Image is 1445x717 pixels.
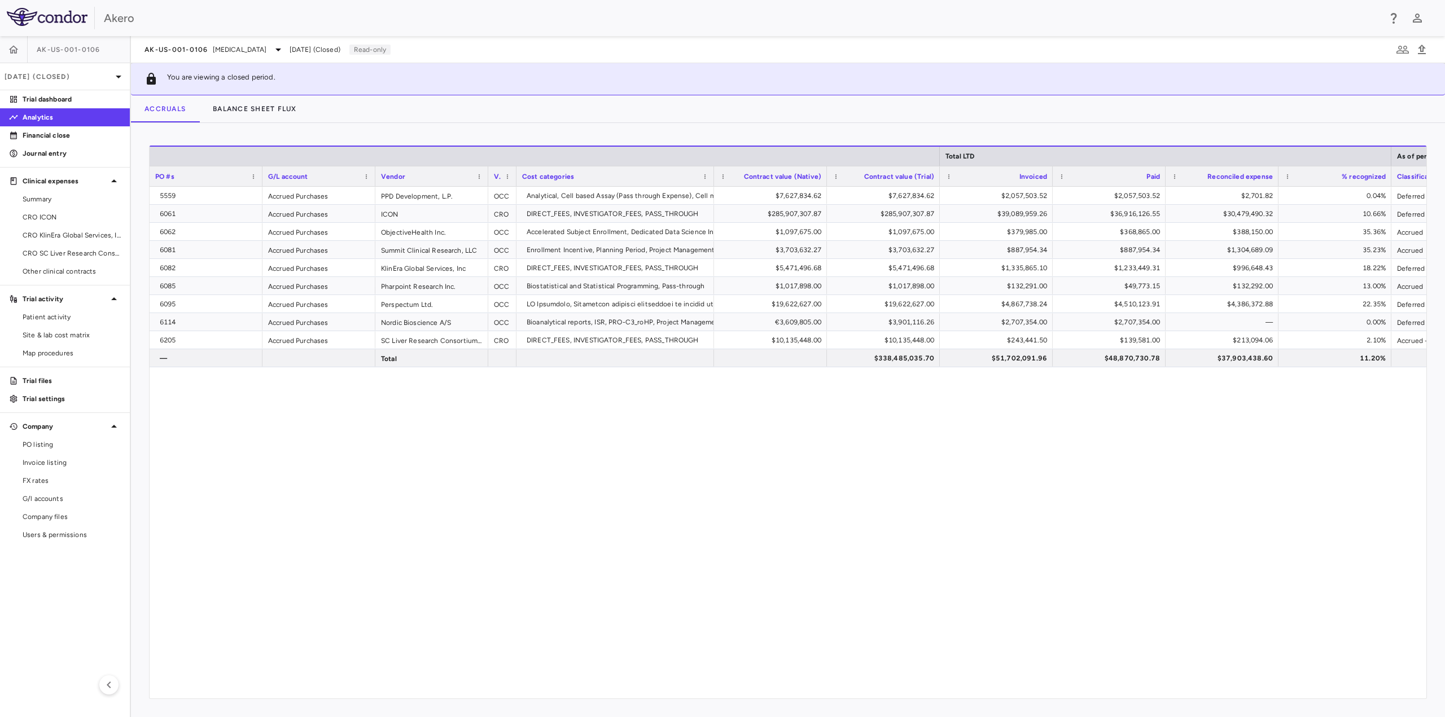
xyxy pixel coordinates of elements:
[1019,173,1047,181] span: Invoiced
[268,173,308,181] span: G/L account
[23,530,121,540] span: Users & permissions
[527,313,736,331] div: Bioanalytical reports, ISR, PRO-C3_roHP, Project Management Fee
[7,8,87,26] img: logo-full-SnFGN8VE.png
[160,205,257,223] div: 6061
[23,312,121,322] span: Patient activity
[375,277,488,294] div: Pharpoint Research Inc.
[527,241,1155,259] div: Enrollment Incentive, Planning Period, Project Management, Site Identification and Selection, Sta...
[375,241,488,258] div: Summit Clinical Research, LLC
[23,512,121,522] span: Company files
[23,294,107,304] p: Trial activity
[837,277,934,295] div: $1,017,898.00
[262,205,375,222] div: Accrued Purchases
[1063,313,1160,331] div: $2,707,354.00
[527,259,708,277] div: DIRECT_FEES, INVESTIGATOR_FEES, PASS_THROUGH
[724,223,821,241] div: $1,097,675.00
[837,331,934,349] div: $10,135,448.00
[837,223,934,241] div: $1,097,675.00
[1176,223,1273,241] div: $388,150.00
[160,223,257,241] div: 6062
[950,295,1047,313] div: $4,867,738.24
[160,241,257,259] div: 6081
[1176,241,1273,259] div: $1,304,689.09
[23,130,121,140] p: Financial close
[375,295,488,313] div: Perspectum Ltd.
[837,241,934,259] div: $3,703,632.27
[1289,259,1386,277] div: 18.22%
[494,173,501,181] span: Vendor type
[1063,241,1160,259] div: $887,954.34
[1176,205,1273,223] div: $30,479,490.32
[23,458,121,468] span: Invoice listing
[160,313,257,331] div: 6114
[160,349,257,367] div: —
[1207,173,1273,181] span: Reconciled expense
[950,331,1047,349] div: $243,441.50
[724,187,821,205] div: $7,627,834.62
[1289,331,1386,349] div: 2.10%
[381,173,405,181] span: Vendor
[522,173,574,181] span: Cost categories
[837,313,934,331] div: $3,901,116.26
[950,241,1047,259] div: $887,954.34
[1063,349,1160,367] div: $48,870,730.78
[1342,173,1386,181] span: % recognized
[1289,205,1386,223] div: 10.66%
[837,259,934,277] div: $5,471,496.68
[837,205,934,223] div: $285,907,307.87
[945,152,974,160] span: Total LTD
[23,194,121,204] span: Summary
[375,205,488,222] div: ICON
[724,277,821,295] div: $1,017,898.00
[837,349,934,367] div: $338,485,035.70
[262,295,375,313] div: Accrued Purchases
[160,277,257,295] div: 6085
[23,376,121,386] p: Trial files
[160,259,257,277] div: 6082
[160,331,257,349] div: 6205
[837,187,934,205] div: $7,627,834.62
[23,421,107,432] p: Company
[167,72,275,86] p: You are viewing a closed period.
[724,205,821,223] div: $285,907,307.87
[950,223,1047,241] div: $379,985.00
[950,205,1047,223] div: $39,089,959.26
[950,313,1047,331] div: $2,707,354.00
[160,187,257,205] div: 5559
[724,313,821,331] div: €3,609,805.00
[1176,187,1273,205] div: $2,701.82
[1146,173,1160,181] span: Paid
[1063,223,1160,241] div: $368,865.00
[5,72,112,82] p: [DATE] (Closed)
[349,45,391,55] p: Read-only
[724,331,821,349] div: $10,135,448.00
[1176,259,1273,277] div: $996,648.43
[1176,295,1273,313] div: $4,386,372.88
[23,476,121,486] span: FX rates
[1289,187,1386,205] div: 0.04%
[104,10,1380,27] div: Akero
[1289,313,1386,331] div: 0.00%
[375,259,488,276] div: KlinEra Global Services, Inc
[262,259,375,276] div: Accrued Purchases
[23,330,121,340] span: Site & lab cost matrix
[527,277,708,295] div: Biostatistical and Statistical Programming, Pass-through
[1289,349,1386,367] div: 11.20%
[37,45,100,54] span: AK-US-001-0106
[488,331,516,349] div: CRO
[262,187,375,204] div: Accrued Purchases
[375,187,488,204] div: PPD Development, L.P.
[1176,277,1273,295] div: $132,292.00
[950,349,1047,367] div: $51,702,091.96
[724,259,821,277] div: $5,471,496.68
[23,176,107,186] p: Clinical expenses
[23,266,121,276] span: Other clinical contracts
[1289,295,1386,313] div: 22.35%
[375,223,488,240] div: ObjectiveHealth Inc.
[262,223,375,240] div: Accrued Purchases
[1063,331,1160,349] div: $139,581.00
[262,277,375,294] div: Accrued Purchases
[488,313,516,331] div: OCC
[1176,331,1273,349] div: $213,094.06
[488,223,516,240] div: OCC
